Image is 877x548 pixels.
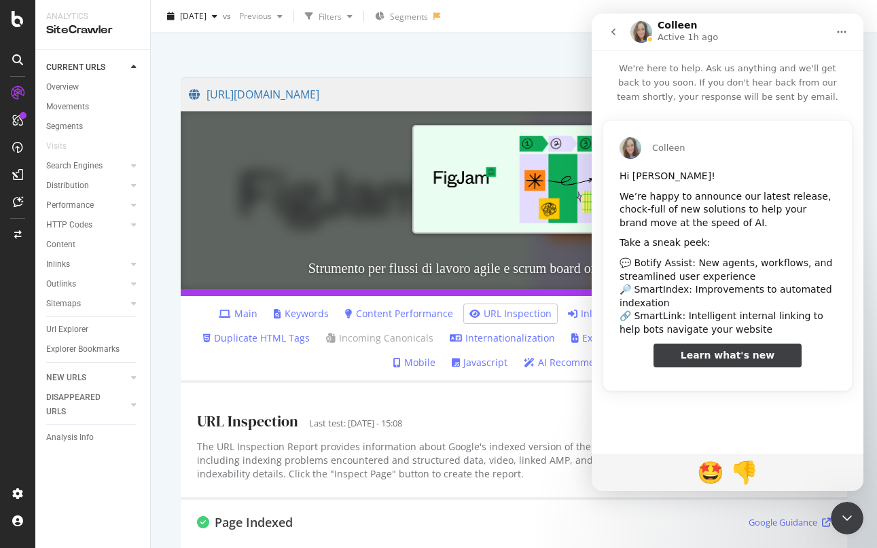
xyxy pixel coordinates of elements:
div: Distribution [46,179,89,193]
a: Incoming Canonicals [326,331,433,345]
div: Explorer Bookmarks [46,342,120,357]
a: Explorer Bookmarks [46,342,141,357]
div: Last test: [DATE] - 15:08 [309,417,402,430]
div: HTTP Codes [46,218,92,232]
a: Keywords [274,307,329,321]
div: The URL Inspection Report provides information about Google's indexed version of the page, includ... [197,440,627,481]
a: Mobile [393,356,435,369]
button: Segments [370,5,433,27]
h3: Strumento per flussi di lavoro agile e scrum board online | FigJam di Figma [181,247,847,289]
div: NEW URLS [46,371,86,385]
div: Visits [46,139,67,153]
a: Segments [46,120,141,134]
a: Internationalization [450,331,555,345]
a: Movements [46,100,141,114]
a: Inlinks [46,257,127,272]
div: Analysis Info [46,431,94,445]
div: Inlinks [46,257,70,272]
a: Visits [46,139,80,153]
a: Search Engines [46,159,127,173]
a: DISAPPEARED URLS [46,390,127,419]
iframe: Intercom live chat [592,14,863,491]
div: Filters [319,10,342,22]
div: Content [46,238,75,252]
a: Inlinks [568,307,611,321]
a: Content Performance [345,307,453,321]
iframe: Intercom live chat [831,502,863,534]
a: Content [46,238,141,252]
span: 2025 Aug. 2nd [180,10,207,22]
div: Movements [46,100,89,114]
a: Sitemaps [46,297,127,311]
a: Outlinks [46,277,127,291]
a: Performance [46,198,127,213]
div: Analytics [46,11,139,22]
div: SiteCrawler [46,22,139,38]
div: Performance [46,198,94,213]
div: Outlinks [46,277,76,291]
div: CURRENT URLS [46,60,105,75]
div: Overview [46,80,79,94]
a: Url Explorer [46,323,141,337]
a: Main [219,307,257,321]
span: vs [223,10,234,22]
a: Extraction [571,331,628,345]
a: Overview [46,80,141,94]
a: URL Inspection [469,307,552,321]
a: Javascript [452,356,507,369]
div: Sitemaps [46,297,81,311]
div: Url Explorer [46,323,88,337]
img: Strumento per flussi di lavoro agile e scrum board online | FigJam di Figma [412,125,616,233]
div: Search Engines [46,159,103,173]
a: HTTP Codes [46,218,127,232]
span: Segments [390,11,428,22]
span: Previous [234,10,272,22]
h2: Page Indexed [197,516,293,530]
a: Distribution [46,179,127,193]
button: Previous [234,5,288,27]
a: Analysis Info [46,431,141,445]
a: NEW URLS [46,371,127,385]
button: [DATE] [162,5,223,27]
div: DISAPPEARED URLS [46,390,115,419]
h1: URL Inspection [197,413,298,429]
a: [URL][DOMAIN_NAME] [189,77,736,111]
div: Segments [46,120,83,134]
a: Duplicate HTML Tags [203,331,310,345]
a: Google Guidance [749,516,831,529]
a: CURRENT URLS [46,60,127,75]
a: AI Recommendations [524,356,634,369]
button: Filters [300,5,358,27]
